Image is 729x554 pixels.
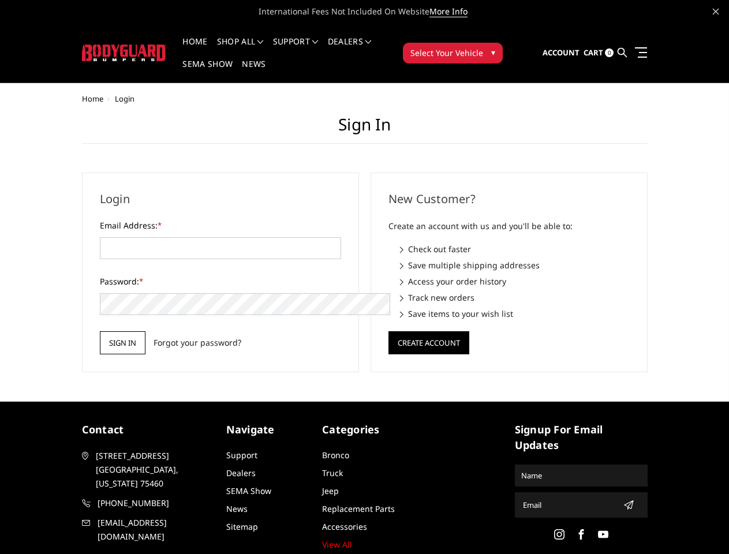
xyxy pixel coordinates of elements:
[226,485,271,496] a: SEMA Show
[182,60,233,83] a: SEMA Show
[491,46,495,58] span: ▾
[226,467,256,478] a: Dealers
[388,219,630,233] p: Create an account with us and you'll be able to:
[322,503,395,514] a: Replacement Parts
[322,485,339,496] a: Jeep
[100,275,341,287] label: Password:
[400,275,630,287] li: Access your order history
[584,38,614,69] a: Cart 0
[515,422,648,453] h5: signup for email updates
[82,422,215,437] h5: contact
[400,259,630,271] li: Save multiple shipping addresses
[273,38,319,60] a: Support
[400,291,630,304] li: Track new orders
[82,93,103,104] a: Home
[226,422,311,437] h5: Navigate
[429,6,468,17] a: More Info
[82,496,215,510] a: [PHONE_NUMBER]
[100,219,341,231] label: Email Address:
[322,521,367,532] a: Accessories
[226,521,258,532] a: Sitemap
[671,499,729,554] iframe: Chat Widget
[322,539,352,550] a: View All
[403,43,503,63] button: Select Your Vehicle
[328,38,372,60] a: Dealers
[96,449,212,491] span: [STREET_ADDRESS] [GEOGRAPHIC_DATA], [US_STATE] 75460
[584,47,603,58] span: Cart
[217,38,264,60] a: shop all
[388,190,630,208] h2: New Customer?
[322,422,407,437] h5: Categories
[182,38,207,60] a: Home
[82,516,215,544] a: [EMAIL_ADDRESS][DOMAIN_NAME]
[517,466,646,485] input: Name
[226,450,257,461] a: Support
[98,496,214,510] span: [PHONE_NUMBER]
[154,336,241,349] a: Forgot your password?
[410,47,483,59] span: Select Your Vehicle
[100,190,341,208] h2: Login
[605,48,614,57] span: 0
[543,38,580,69] a: Account
[388,336,469,347] a: Create Account
[226,503,248,514] a: News
[400,308,630,320] li: Save items to your wish list
[82,115,648,144] h1: Sign in
[100,331,145,354] input: Sign in
[115,93,134,104] span: Login
[543,47,580,58] span: Account
[322,467,343,478] a: Truck
[242,60,266,83] a: News
[322,450,349,461] a: Bronco
[400,243,630,255] li: Check out faster
[98,516,214,544] span: [EMAIL_ADDRESS][DOMAIN_NAME]
[388,331,469,354] button: Create Account
[82,44,167,61] img: BODYGUARD BUMPERS
[518,496,619,514] input: Email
